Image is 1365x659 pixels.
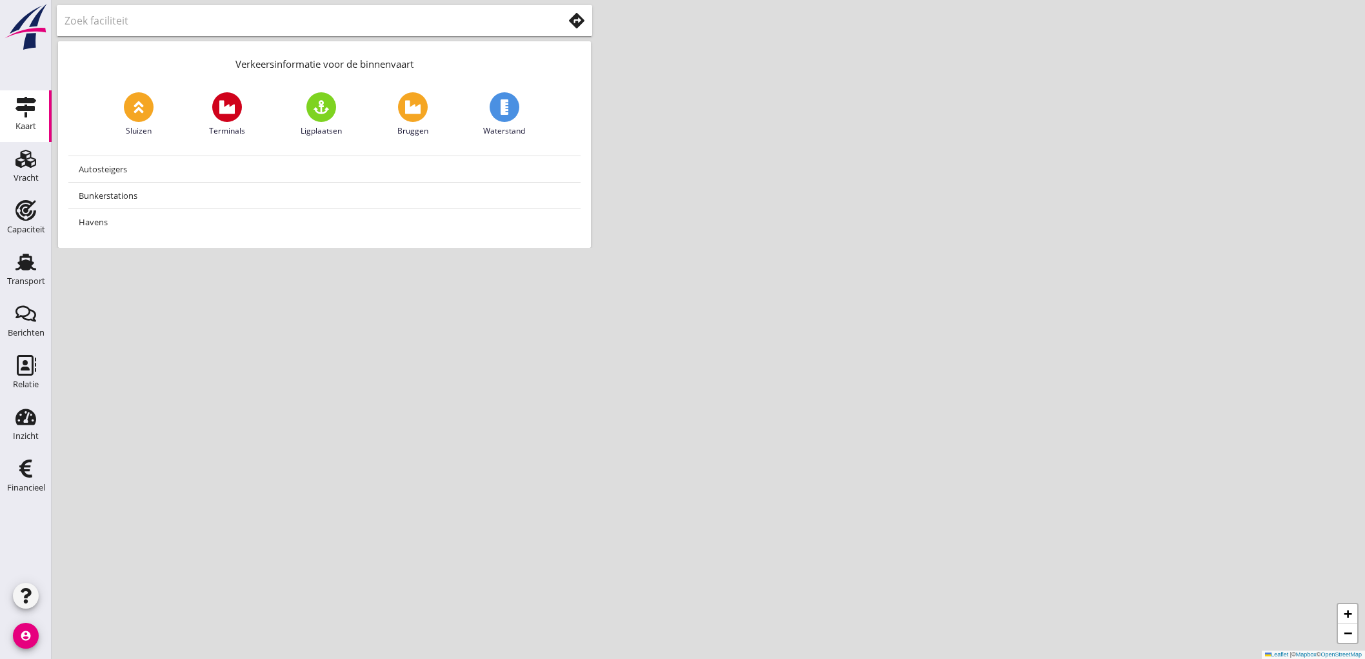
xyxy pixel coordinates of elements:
[13,432,39,440] div: Inzicht
[79,161,570,177] div: Autosteigers
[1320,651,1362,658] a: OpenStreetMap
[301,92,342,137] a: Ligplaatsen
[7,277,45,285] div: Transport
[1338,604,1357,624] a: Zoom in
[7,483,45,492] div: Financieel
[126,125,152,137] span: Sluizen
[397,92,428,137] a: Bruggen
[15,122,36,130] div: Kaart
[8,329,45,337] div: Berichten
[1344,625,1352,641] span: −
[124,92,154,137] a: Sluizen
[58,41,591,82] div: Verkeersinformatie voor de binnenvaart
[209,92,245,137] a: Terminals
[79,188,570,203] div: Bunkerstations
[1296,651,1317,658] a: Mapbox
[397,125,428,137] span: Bruggen
[1290,651,1291,658] span: |
[14,174,39,182] div: Vracht
[3,3,49,51] img: logo-small.a267ee39.svg
[79,214,570,230] div: Havens
[65,10,545,31] input: Zoek faciliteit
[483,92,525,137] a: Waterstand
[301,125,342,137] span: Ligplaatsen
[483,125,525,137] span: Waterstand
[209,125,245,137] span: Terminals
[13,380,39,389] div: Relatie
[1262,651,1365,659] div: © ©
[13,623,39,649] i: account_circle
[1338,624,1357,643] a: Zoom out
[7,225,45,234] div: Capaciteit
[1265,651,1288,658] a: Leaflet
[1344,605,1352,622] span: +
